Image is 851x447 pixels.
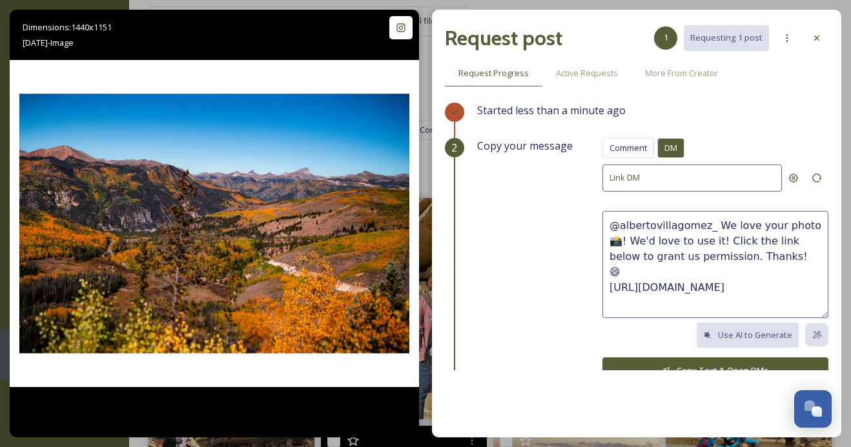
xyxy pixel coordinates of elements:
[445,23,562,54] h2: Request post
[664,142,677,154] span: DM
[10,60,419,386] img: 🌬️ Wind Point || C o l o r a d o 🇺🇸 #sanjuanmountains #southwestcolorado #colorado
[23,21,112,33] span: Dimensions: 1440 x 1151
[556,67,618,79] span: Active Requests
[477,138,573,154] span: Copy your message
[664,32,668,44] span: 1
[684,25,769,50] button: Requesting 1 post
[477,103,626,117] span: Started less than a minute ago
[602,211,828,318] textarea: @albertovillagomez_ We love your photo 📸! We'd love to use it! Click the link below to grant us p...
[697,323,799,348] button: Use AI to Generate
[602,357,828,384] button: Copy Text & Open DMs
[451,140,457,155] span: 2
[794,390,832,428] button: Open Chat
[458,67,529,79] span: Request Progress
[610,142,647,154] span: Comment
[610,172,640,184] span: Link DM
[645,67,718,79] span: More From Creator
[23,37,74,48] span: [DATE] - Image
